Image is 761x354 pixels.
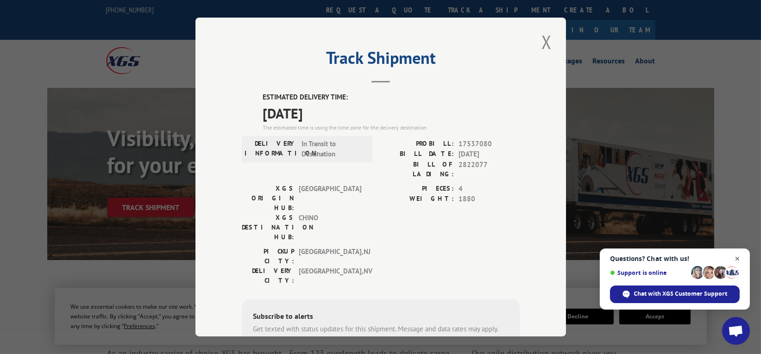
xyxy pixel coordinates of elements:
label: XGS ORIGIN HUB: [242,184,294,213]
span: In Transit to Destination [302,139,364,160]
span: [DATE] [263,103,520,124]
label: WEIGHT: [381,194,454,205]
label: ESTIMATED DELIVERY TIME: [263,92,520,103]
label: PICKUP CITY: [242,247,294,266]
span: Chat with XGS Customer Support [610,286,740,303]
span: Support is online [610,269,688,276]
label: PROBILL: [381,139,454,149]
label: PIECES: [381,184,454,194]
span: [GEOGRAPHIC_DATA] , NV [299,266,361,286]
label: XGS DESTINATION HUB: [242,213,294,242]
span: [GEOGRAPHIC_DATA] , NJ [299,247,361,266]
div: Subscribe to alerts [253,311,509,324]
div: Get texted with status updates for this shipment. Message and data rates may apply. Message frequ... [253,324,509,345]
span: CHINO [299,213,361,242]
label: BILL DATE: [381,149,454,160]
label: DELIVERY CITY: [242,266,294,286]
h2: Track Shipment [242,51,520,69]
span: 2822077 [459,160,520,179]
span: 17537080 [459,139,520,149]
button: Close modal [539,29,554,55]
span: [DATE] [459,149,520,160]
a: Open chat [722,317,750,345]
span: Chat with XGS Customer Support [634,290,728,298]
div: The estimated time is using the time zone for the delivery destination. [263,124,520,132]
label: BILL OF LADING: [381,160,454,179]
span: 1880 [459,194,520,205]
span: Questions? Chat with us! [610,255,740,262]
span: [GEOGRAPHIC_DATA] [299,184,361,213]
label: DELIVERY INFORMATION: [245,139,297,160]
span: 4 [459,184,520,194]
